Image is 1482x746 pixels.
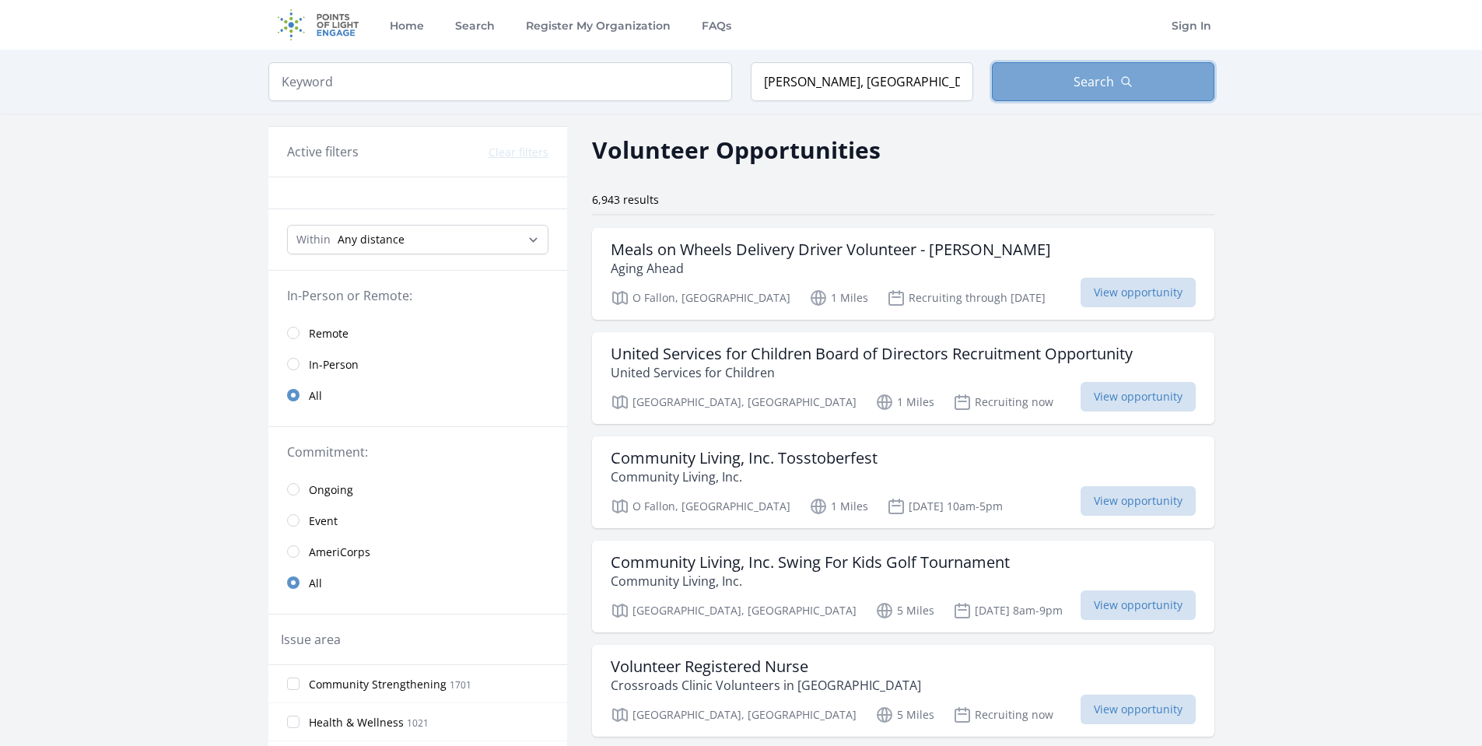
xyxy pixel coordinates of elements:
[592,192,659,207] span: 6,943 results
[875,393,934,412] p: 1 Miles
[611,553,1010,572] h3: Community Living, Inc. Swing For Kids Golf Tournament
[611,706,857,724] p: [GEOGRAPHIC_DATA], [GEOGRAPHIC_DATA]
[1081,486,1196,516] span: View opportunity
[611,657,921,676] h3: Volunteer Registered Nurse
[875,706,934,724] p: 5 Miles
[309,388,322,404] span: All
[1081,278,1196,307] span: View opportunity
[887,497,1003,516] p: [DATE] 10am-5pm
[611,572,1010,590] p: Community Living, Inc.
[611,363,1133,382] p: United Services for Children
[309,513,338,529] span: Event
[309,357,359,373] span: In-Person
[592,132,881,167] h2: Volunteer Opportunities
[887,289,1046,307] p: Recruiting through [DATE]
[953,601,1063,620] p: [DATE] 8am-9pm
[592,436,1214,528] a: Community Living, Inc. Tosstoberfest Community Living, Inc. O Fallon, [GEOGRAPHIC_DATA] 1 Miles [...
[309,715,404,730] span: Health & Wellness
[611,240,1051,259] h3: Meals on Wheels Delivery Driver Volunteer - [PERSON_NAME]
[1074,72,1114,91] span: Search
[751,62,973,101] input: Location
[1081,590,1196,620] span: View opportunity
[287,716,300,728] input: Health & Wellness 1021
[611,289,790,307] p: O Fallon, [GEOGRAPHIC_DATA]
[592,645,1214,737] a: Volunteer Registered Nurse Crossroads Clinic Volunteers in [GEOGRAPHIC_DATA] [GEOGRAPHIC_DATA], [...
[287,142,359,161] h3: Active filters
[407,716,429,730] span: 1021
[309,326,349,341] span: Remote
[992,62,1214,101] button: Search
[611,601,857,620] p: [GEOGRAPHIC_DATA], [GEOGRAPHIC_DATA]
[268,380,567,411] a: All
[309,677,447,692] span: Community Strengthening
[287,286,548,305] legend: In-Person or Remote:
[309,576,322,591] span: All
[809,497,868,516] p: 1 Miles
[875,601,934,620] p: 5 Miles
[287,678,300,690] input: Community Strengthening 1701
[281,630,341,649] legend: Issue area
[268,348,567,380] a: In-Person
[268,505,567,536] a: Event
[592,332,1214,424] a: United Services for Children Board of Directors Recruitment Opportunity United Services for Child...
[592,541,1214,632] a: Community Living, Inc. Swing For Kids Golf Tournament Community Living, Inc. [GEOGRAPHIC_DATA], [...
[611,259,1051,278] p: Aging Ahead
[268,567,567,598] a: All
[1081,695,1196,724] span: View opportunity
[309,545,370,560] span: AmeriCorps
[611,468,878,486] p: Community Living, Inc.
[309,482,353,498] span: Ongoing
[268,536,567,567] a: AmeriCorps
[268,474,567,505] a: Ongoing
[268,317,567,348] a: Remote
[450,678,471,692] span: 1701
[953,706,1053,724] p: Recruiting now
[953,393,1053,412] p: Recruiting now
[809,289,868,307] p: 1 Miles
[1081,382,1196,412] span: View opportunity
[611,449,878,468] h3: Community Living, Inc. Tosstoberfest
[287,225,548,254] select: Search Radius
[489,145,548,160] button: Clear filters
[268,62,732,101] input: Keyword
[611,676,921,695] p: Crossroads Clinic Volunteers in [GEOGRAPHIC_DATA]
[592,228,1214,320] a: Meals on Wheels Delivery Driver Volunteer - [PERSON_NAME] Aging Ahead O Fallon, [GEOGRAPHIC_DATA]...
[611,393,857,412] p: [GEOGRAPHIC_DATA], [GEOGRAPHIC_DATA]
[287,443,548,461] legend: Commitment:
[611,345,1133,363] h3: United Services for Children Board of Directors Recruitment Opportunity
[611,497,790,516] p: O Fallon, [GEOGRAPHIC_DATA]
